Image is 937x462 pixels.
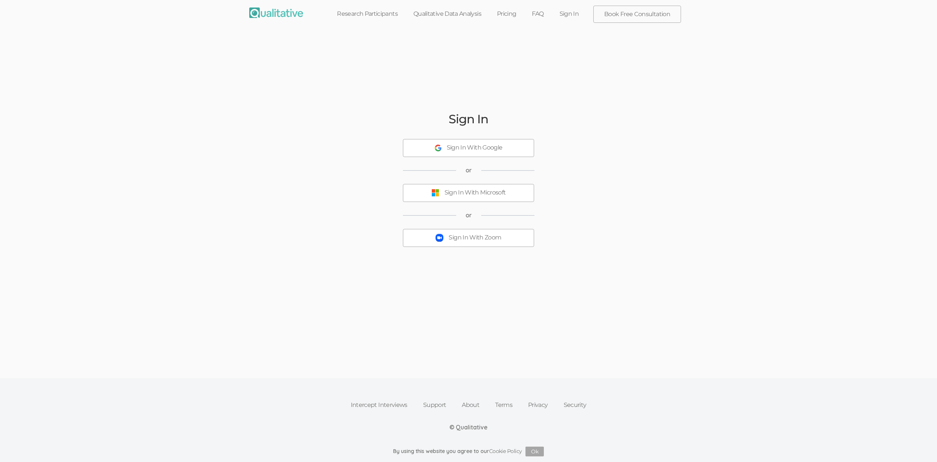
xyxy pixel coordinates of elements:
[594,6,681,22] a: Book Free Consultation
[403,184,534,202] button: Sign In With Microsoft
[445,188,506,197] div: Sign In With Microsoft
[449,423,488,432] div: © Qualitative
[436,234,443,242] img: Sign In With Zoom
[900,426,937,462] iframe: Chat Widget
[393,447,544,456] div: By using this website you agree to our
[435,145,442,151] img: Sign In With Google
[449,112,488,126] h2: Sign In
[403,229,534,247] button: Sign In With Zoom
[552,6,587,22] a: Sign In
[403,139,534,157] button: Sign In With Google
[454,397,487,413] a: About
[431,189,439,197] img: Sign In With Microsoft
[525,447,544,456] button: Ok
[466,166,472,175] span: or
[524,6,551,22] a: FAQ
[406,6,489,22] a: Qualitative Data Analysis
[447,144,503,152] div: Sign In With Google
[329,6,406,22] a: Research Participants
[249,7,303,18] img: Qualitative
[466,211,472,220] span: or
[489,6,524,22] a: Pricing
[487,397,520,413] a: Terms
[449,233,501,242] div: Sign In With Zoom
[556,397,594,413] a: Security
[520,397,556,413] a: Privacy
[489,448,522,455] a: Cookie Policy
[343,397,415,413] a: Intercept Interviews
[415,397,454,413] a: Support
